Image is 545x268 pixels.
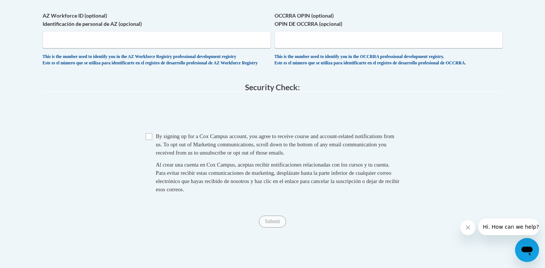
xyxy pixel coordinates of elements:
[460,220,475,235] iframe: Close message
[156,133,395,156] span: By signing up for a Cox Campus account, you agree to receive course and account-related notificat...
[275,12,503,28] label: OCCRRA OPIN (optional) OPIN DE OCCRRA (opcional)
[478,219,539,235] iframe: Message from company
[245,82,300,92] span: Security Check:
[43,54,271,66] div: This is the number used to identify you in the AZ Workforce Registry professional development reg...
[515,238,539,262] iframe: Button to launch messaging window
[156,162,399,192] span: Al crear una cuenta en Cox Campus, aceptas recibir notificaciones relacionadas con los cursos y t...
[216,99,330,128] iframe: reCAPTCHA
[275,54,503,66] div: This is the number used to identify you in the OCCRRA professional development registry. Este es ...
[43,12,271,28] label: AZ Workforce ID (optional) Identificación de personal de AZ (opcional)
[259,216,286,228] input: Submit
